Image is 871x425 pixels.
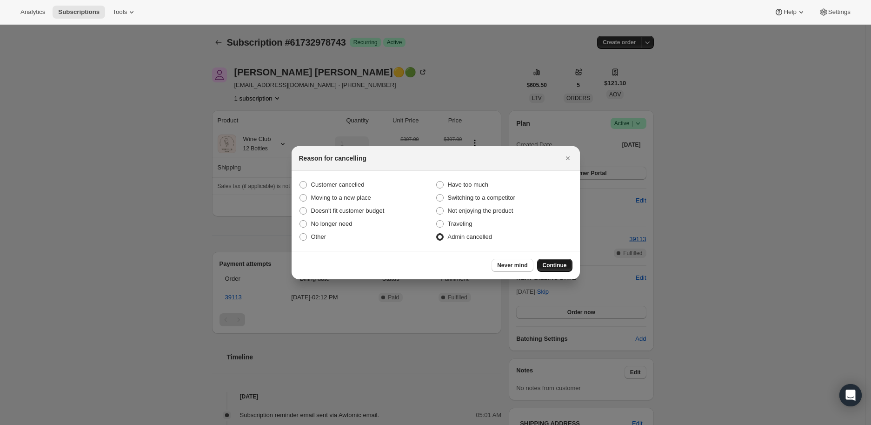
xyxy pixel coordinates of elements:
span: Customer cancelled [311,181,365,188]
span: No longer need [311,220,352,227]
span: Subscriptions [58,8,100,16]
span: Never mind [497,262,527,269]
button: Analytics [15,6,51,19]
span: Doesn't fit customer budget [311,207,385,214]
span: Not enjoying the product [448,207,513,214]
span: Admin cancelled [448,233,492,240]
span: Settings [828,8,851,16]
span: Moving to a new place [311,194,371,201]
span: Analytics [20,8,45,16]
button: Settings [813,6,856,19]
span: Continue [543,262,567,269]
span: Help [784,8,796,16]
span: Have too much [448,181,488,188]
span: Switching to a competitor [448,194,515,201]
button: Continue [537,259,572,272]
button: Close [561,152,574,165]
span: Tools [113,8,127,16]
div: Open Intercom Messenger [839,384,862,406]
button: Tools [107,6,142,19]
span: Traveling [448,220,472,227]
button: Subscriptions [53,6,105,19]
button: Help [769,6,811,19]
span: Other [311,233,326,240]
h2: Reason for cancelling [299,154,366,163]
button: Never mind [492,259,533,272]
